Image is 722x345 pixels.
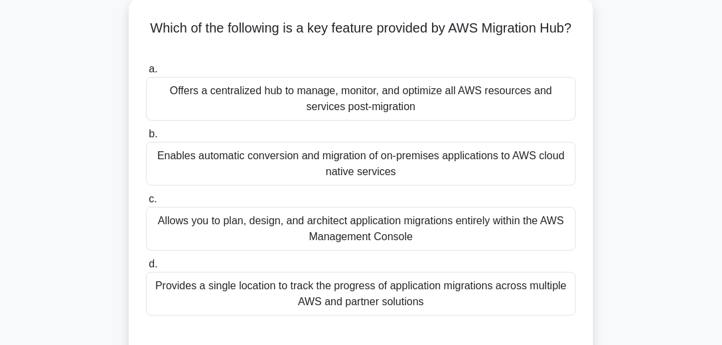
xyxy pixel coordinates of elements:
div: Allows you to plan, design, and architect application migrations entirely within the AWS Manageme... [146,207,576,251]
h5: Which of the following is a key feature provided by AWS Migration Hub? [145,20,577,53]
div: Offers a centralized hub to manage, monitor, and optimize all AWS resources and services post-mig... [146,77,576,121]
span: a. [149,63,157,74]
span: d. [149,258,157,269]
div: Enables automatic conversion and migration of on-premises applications to AWS cloud native services [146,142,576,186]
div: Provides a single location to track the progress of application migrations across multiple AWS an... [146,272,576,316]
span: c. [149,193,157,204]
span: b. [149,128,157,139]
